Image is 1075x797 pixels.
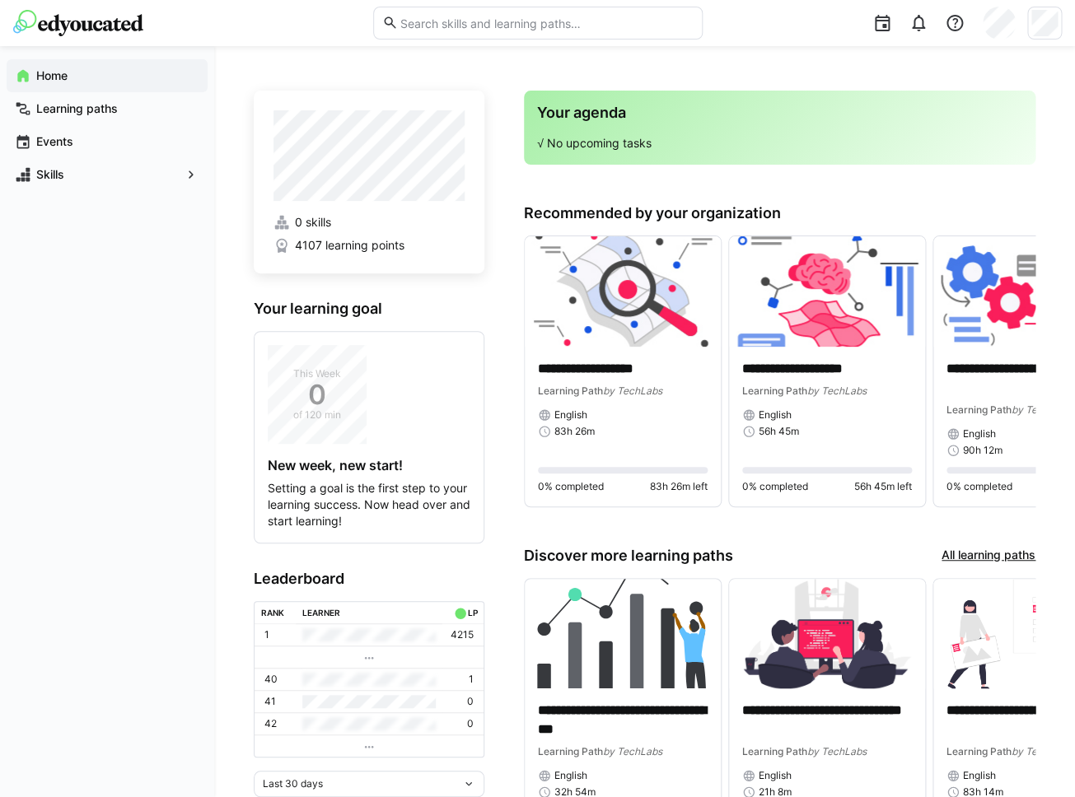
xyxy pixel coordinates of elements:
[554,425,595,438] span: 83h 26m
[554,769,587,782] span: English
[295,214,331,231] span: 0 skills
[963,444,1003,457] span: 90h 12m
[946,745,1012,757] span: Learning Path
[759,769,792,782] span: English
[1012,745,1071,757] span: by TechLabs
[942,547,1035,565] a: All learning paths
[525,236,721,347] img: image
[963,427,996,440] span: English
[254,300,484,318] h3: Your learning goal
[295,237,404,254] span: 4107 learning points
[807,385,867,397] span: by TechLabs
[261,608,284,618] div: Rank
[538,480,604,493] span: 0% completed
[807,745,867,757] span: by TechLabs
[759,425,799,438] span: 56h 45m
[946,403,1012,416] span: Learning Path
[537,135,1022,151] p: √ No upcoming tasks
[854,480,912,493] span: 56h 45m left
[525,579,721,689] img: image
[524,547,733,565] h3: Discover more learning paths
[742,385,807,397] span: Learning Path
[759,408,792,422] span: English
[264,673,278,686] p: 40
[963,769,996,782] span: English
[537,104,1022,122] h3: Your agenda
[603,745,662,757] span: by TechLabs
[729,236,925,347] img: image
[554,408,587,422] span: English
[264,695,276,708] p: 41
[268,480,470,529] p: Setting a goal is the first step to your learning success. Now head over and start learning!
[264,717,277,730] p: 42
[729,579,925,689] img: image
[264,628,269,641] p: 1
[268,457,470,473] h4: New week, new start!
[469,673,474,686] p: 1
[538,385,603,397] span: Learning Path
[603,385,662,397] span: by TechLabs
[398,16,693,30] input: Search skills and learning paths…
[263,777,323,790] span: Last 30 days
[273,214,465,231] a: 0 skills
[467,608,477,618] div: LP
[650,480,708,493] span: 83h 26m left
[302,608,340,618] div: Learner
[254,570,484,588] h3: Leaderboard
[946,480,1012,493] span: 0% completed
[524,204,1035,222] h3: Recommended by your organization
[742,480,808,493] span: 0% completed
[742,745,807,757] span: Learning Path
[1012,403,1071,416] span: by TechLabs
[451,628,474,641] p: 4215
[467,717,474,730] p: 0
[467,695,474,708] p: 0
[538,745,603,757] span: Learning Path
